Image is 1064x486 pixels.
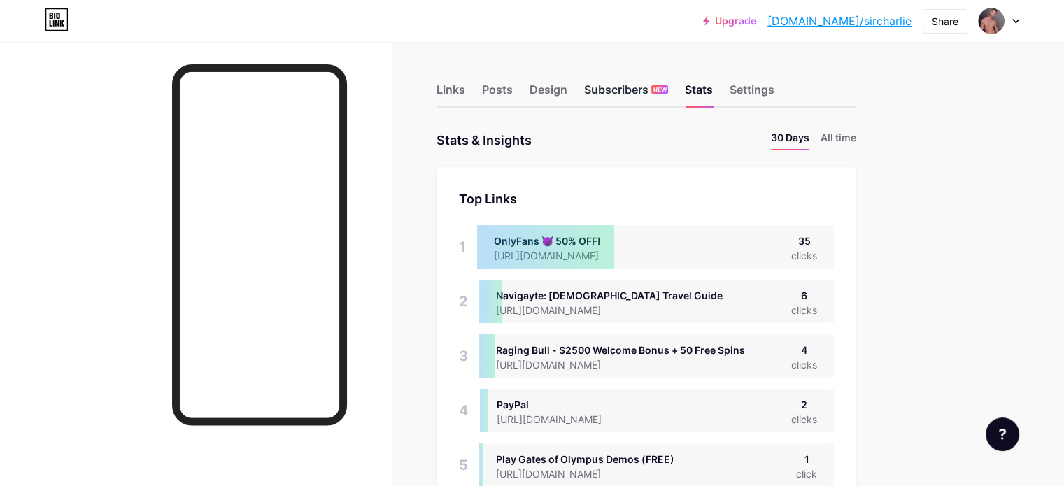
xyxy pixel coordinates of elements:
[791,248,817,263] div: clicks
[459,190,834,208] div: Top Links
[821,130,856,150] li: All time
[685,81,713,106] div: Stats
[584,81,668,106] div: Subscribers
[796,452,817,466] div: 1
[38,81,49,92] img: tab_domain_overview_orange.svg
[791,343,817,357] div: 4
[497,412,624,427] div: [URL][DOMAIN_NAME]
[482,81,513,106] div: Posts
[791,234,817,248] div: 35
[703,15,756,27] a: Upgrade
[437,81,465,106] div: Links
[496,343,745,357] div: Raging Bull - $2500 Welcome Bonus + 50 Free Spins
[653,85,667,94] span: NEW
[932,14,958,29] div: Share
[767,13,912,29] a: [DOMAIN_NAME]/sircharlie
[459,225,466,269] div: 1
[459,389,469,432] div: 4
[496,357,745,372] div: [URL][DOMAIN_NAME]
[791,303,817,317] div: clicks
[496,452,674,466] div: Play Gates of Olympus Demos (FREE)
[459,334,468,378] div: 3
[496,288,723,303] div: Navigayte: [DEMOGRAPHIC_DATA] Travel Guide
[496,466,674,481] div: [URL][DOMAIN_NAME]
[730,81,774,106] div: Settings
[22,36,34,48] img: website_grey.svg
[39,22,69,34] div: v 4.0.24
[791,357,817,372] div: clicks
[791,288,817,303] div: 6
[459,280,468,323] div: 2
[791,397,817,412] div: 2
[496,303,723,317] div: [URL][DOMAIN_NAME]
[53,83,125,92] div: Domain Overview
[978,8,1005,34] img: sircharlie
[497,397,624,412] div: PayPal
[437,130,532,150] div: Stats & Insights
[771,130,809,150] li: 30 Days
[791,412,817,427] div: clicks
[796,466,817,481] div: click
[139,81,150,92] img: tab_keywords_by_traffic_grey.svg
[530,81,567,106] div: Design
[155,83,236,92] div: Keywords by Traffic
[36,36,154,48] div: Domain: [DOMAIN_NAME]
[22,22,34,34] img: logo_orange.svg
